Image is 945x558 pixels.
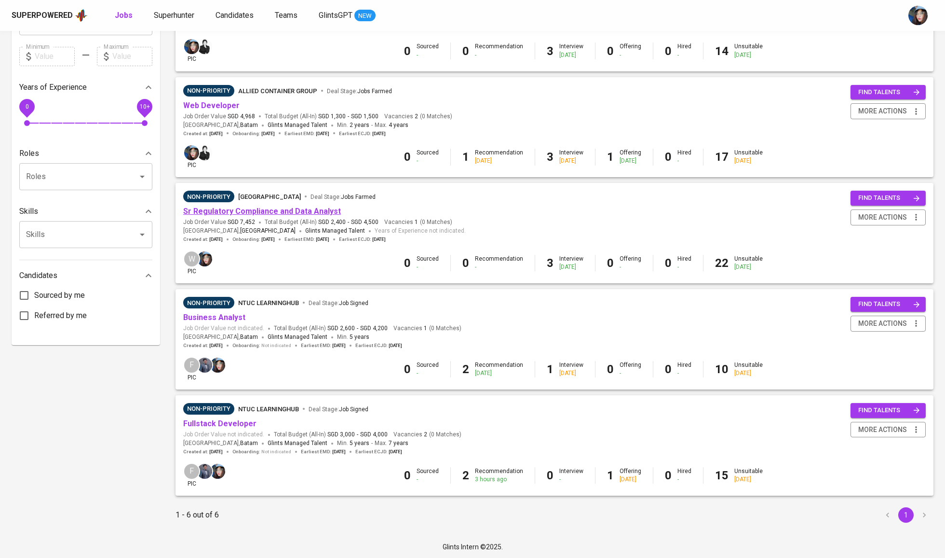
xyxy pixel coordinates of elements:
div: - [417,157,439,165]
div: [DATE] [734,263,763,271]
b: 3 [547,150,553,164]
span: Job Order Value not indicated. [183,431,264,439]
span: Deal Stage : [310,194,376,200]
b: 0 [665,256,672,270]
button: Open [135,170,149,183]
b: 1 [607,469,614,482]
span: Max. [375,122,408,128]
button: Open [135,228,149,241]
div: - [417,369,439,377]
span: Total Budget (All-In) [274,324,388,333]
div: Interview [559,467,583,484]
button: find talents [850,85,926,100]
span: [DATE] [261,130,275,137]
span: [GEOGRAPHIC_DATA] [240,226,296,236]
span: SGD 3,000 [327,431,355,439]
div: [DATE] [734,369,763,377]
div: Interview [559,149,583,165]
div: Sourced [417,467,439,484]
span: [DATE] [372,130,386,137]
div: [DATE] [559,263,583,271]
span: [GEOGRAPHIC_DATA] , [183,333,258,342]
span: find talents [858,87,920,98]
span: more actions [858,424,907,436]
span: SGD 2,400 [318,218,346,226]
span: [DATE] [389,342,402,349]
a: Business Analyst [183,313,245,322]
div: - [559,475,583,484]
b: 0 [404,150,411,164]
div: Offering [620,42,641,59]
span: [GEOGRAPHIC_DATA] , [183,121,258,130]
div: Offering [620,255,641,271]
div: Hired [677,149,691,165]
div: - [417,263,439,271]
b: 1 [607,150,614,164]
p: 1 - 6 out of 6 [175,509,219,521]
span: Created at : [183,236,223,243]
b: 0 [404,363,411,376]
b: 0 [462,256,469,270]
span: Total Budget (All-In) [265,112,378,121]
div: [DATE] [620,157,641,165]
div: Offering [620,361,641,377]
span: - [371,439,373,448]
span: 5 years [350,334,369,340]
div: Unsuitable [734,149,763,165]
span: - [357,431,358,439]
div: Interview [559,361,583,377]
span: Non-Priority [183,404,234,414]
div: [DATE] [559,369,583,377]
span: Batam [240,439,258,448]
div: Skills [19,202,152,221]
span: 1 [413,218,418,226]
span: - [348,112,349,121]
span: Total Budget (All-In) [274,431,388,439]
span: Vacancies ( 0 Matches ) [393,431,461,439]
a: Teams [275,10,299,22]
div: W [183,251,200,267]
div: Recommendation [475,361,523,377]
span: Glints Managed Talent [268,334,327,340]
b: 0 [404,469,411,482]
span: SGD 4,200 [360,324,388,333]
a: Web Developer [183,101,240,110]
div: Hired [677,361,691,377]
span: Years of Experience not indicated. [375,226,466,236]
span: Non-Priority [183,192,234,202]
button: more actions [850,103,926,119]
span: - [371,121,373,130]
span: 1 [422,324,427,333]
span: Earliest ECJD : [339,130,386,137]
a: Fullstack Developer [183,419,256,428]
span: SGD 1,300 [318,112,346,121]
a: Superpoweredapp logo [12,8,88,23]
span: SGD 2,600 [327,324,355,333]
button: page 1 [898,507,914,523]
img: diazagista@glints.com [197,251,212,266]
span: [DATE] [209,448,223,455]
span: find talents [858,193,920,204]
div: - [677,51,691,59]
span: Total Budget (All-In) [265,218,378,226]
span: Non-Priority [183,86,234,96]
img: app logo [75,8,88,23]
span: [DATE] [209,130,223,137]
div: [DATE] [734,51,763,59]
div: pic [183,251,200,276]
div: - [620,51,641,59]
div: Sourced [417,255,439,271]
div: pic [183,38,200,63]
div: Hired [677,467,691,484]
img: medwi@glints.com [197,39,212,54]
span: - [348,218,349,226]
span: Min. [337,122,369,128]
div: Hired [677,255,691,271]
b: 1 [462,150,469,164]
span: Onboarding : [232,448,291,455]
div: Recommendation [475,255,523,271]
b: 15 [715,469,729,482]
div: Years of Experience [19,78,152,97]
span: Min. [337,334,369,340]
b: 0 [462,44,469,58]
